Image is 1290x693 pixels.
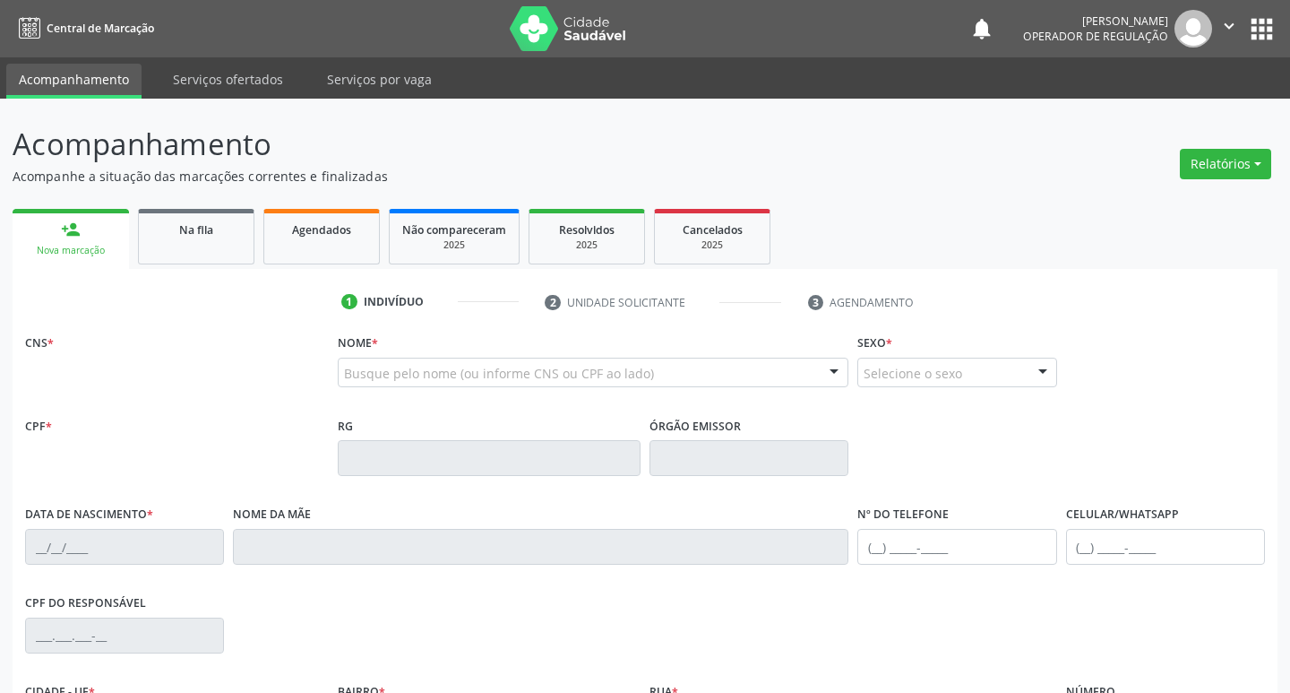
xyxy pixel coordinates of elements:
[13,167,898,186] p: Acompanhe a situação das marcações correntes e finalizadas
[292,222,351,238] span: Agendados
[47,21,154,36] span: Central de Marcação
[1212,10,1246,48] button: 
[857,529,1056,565] input: (__) _____-_____
[1066,501,1179,529] label: Celular/WhatsApp
[233,501,311,529] label: Nome da mãe
[1023,29,1168,44] span: Operador de regulação
[160,64,296,95] a: Serviços ofertados
[402,238,506,252] div: 2025
[338,330,378,358] label: Nome
[25,412,52,440] label: CPF
[864,364,962,383] span: Selecione o sexo
[667,238,757,252] div: 2025
[857,501,949,529] label: Nº do Telefone
[649,412,741,440] label: Órgão emissor
[1219,16,1239,36] i: 
[25,590,146,618] label: CPF do responsável
[13,122,898,167] p: Acompanhamento
[683,222,743,238] span: Cancelados
[1180,149,1271,179] button: Relatórios
[25,244,116,257] div: Nova marcação
[6,64,142,99] a: Acompanhamento
[969,16,994,41] button: notifications
[344,364,654,383] span: Busque pelo nome (ou informe CNS ou CPF ao lado)
[857,330,892,358] label: Sexo
[341,294,357,310] div: 1
[1066,529,1265,565] input: (__) _____-_____
[25,501,153,529] label: Data de nascimento
[1174,10,1212,48] img: img
[364,294,424,310] div: Indivíduo
[542,238,632,252] div: 2025
[402,222,506,238] span: Não compareceram
[25,330,54,358] label: CNS
[179,222,213,238] span: Na fila
[1023,13,1168,29] div: [PERSON_NAME]
[25,618,224,654] input: ___.___.___-__
[314,64,444,95] a: Serviços por vaga
[338,412,353,440] label: RG
[1246,13,1277,45] button: apps
[25,529,224,565] input: __/__/____
[13,13,154,43] a: Central de Marcação
[61,220,81,239] div: person_add
[559,222,615,238] span: Resolvidos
